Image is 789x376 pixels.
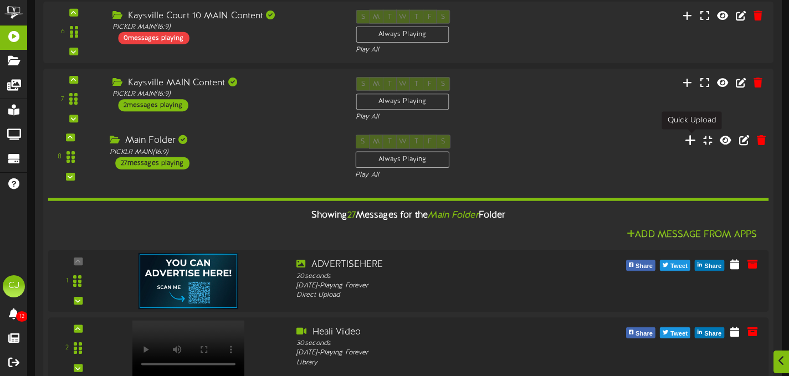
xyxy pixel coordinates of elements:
[626,260,655,271] button: Share
[355,152,449,168] div: Always Playing
[110,148,339,157] div: PICKLR MAIN ( 16:9 )
[112,23,339,32] div: PICKLR MAIN ( 16:9 )
[355,171,522,181] div: Play All
[118,99,188,111] div: 2 messages playing
[3,275,25,297] div: CJ
[695,327,724,338] button: Share
[115,157,189,169] div: 27 messages playing
[702,261,724,273] span: Share
[356,94,449,110] div: Always Playing
[660,327,690,338] button: Tweet
[110,135,339,148] div: Main Folder
[112,10,339,23] div: Kaysville Court 10 MAIN Content
[626,327,655,338] button: Share
[296,326,580,339] div: Heali Video
[112,77,339,90] div: Kaysville MAIN Content
[61,27,65,37] div: 6
[695,260,724,271] button: Share
[39,204,777,228] div: Showing Messages for the Folder
[296,291,580,300] div: Direct Upload
[623,228,760,242] button: Add Message From Apps
[16,311,28,322] span: 12
[138,253,238,309] img: 098d061c-d173-4fbe-8f55-c562da0532a0.png
[118,32,189,44] div: 0 messages playing
[633,261,655,273] span: Share
[296,339,580,348] div: 30 seconds
[347,211,356,221] span: 27
[296,349,580,358] div: [DATE] - Playing Forever
[356,27,449,43] div: Always Playing
[356,113,521,122] div: Play All
[296,358,580,368] div: Library
[58,152,62,162] div: 8
[356,45,521,55] div: Play All
[668,261,690,273] span: Tweet
[660,260,690,271] button: Tweet
[668,328,690,340] span: Tweet
[702,328,724,340] span: Share
[112,90,339,99] div: PICKLR MAIN ( 16:9 )
[633,328,655,340] span: Share
[428,211,478,221] i: Main Folder
[296,281,580,291] div: [DATE] - Playing Forever
[296,259,580,272] div: ADVERTISEHERE
[296,272,580,281] div: 20 seconds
